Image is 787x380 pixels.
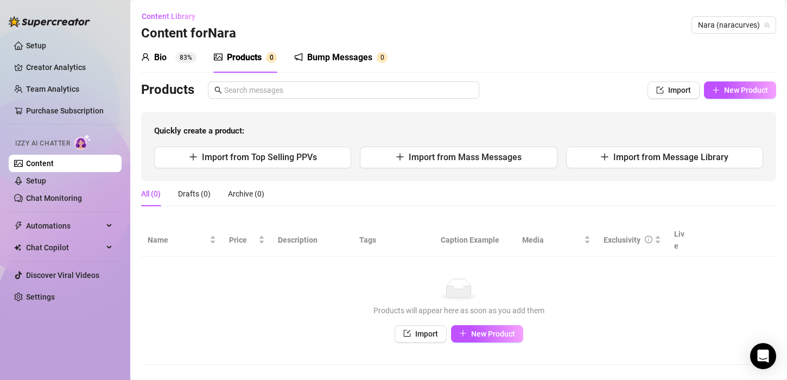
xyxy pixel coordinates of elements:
[396,153,404,161] span: plus
[152,305,765,316] div: Products will appear here as soon as you add them
[26,59,113,76] a: Creator Analytics
[712,86,720,94] span: plus
[202,152,317,162] span: Import from Top Selling PPVs
[74,134,91,150] img: AI Chatter
[415,330,438,338] span: Import
[724,86,768,94] span: New Product
[26,106,104,115] a: Purchase Subscription
[409,152,522,162] span: Import from Mass Messages
[154,126,244,136] strong: Quickly create a product:
[26,239,103,256] span: Chat Copilot
[459,330,467,337] span: plus
[227,51,262,64] div: Products
[141,53,150,61] span: user
[451,325,523,343] button: New Product
[764,22,770,28] span: team
[15,138,70,149] span: Izzy AI Chatter
[223,224,271,257] th: Price
[26,194,82,202] a: Chat Monitoring
[645,236,652,243] span: info-circle
[214,53,223,61] span: picture
[668,224,695,257] th: Live
[154,51,167,64] div: Bio
[698,17,770,33] span: Nara (naracurves)
[26,85,79,93] a: Team Analytics
[26,217,103,235] span: Automations
[141,188,161,200] div: All (0)
[148,234,207,246] span: Name
[704,81,776,99] button: New Product
[9,16,90,27] img: logo-BBDzfeDw.svg
[360,147,557,168] button: Import from Mass Messages
[26,293,55,301] a: Settings
[604,234,640,246] div: Exclusivity
[613,152,728,162] span: Import from Message Library
[26,41,46,50] a: Setup
[516,224,597,257] th: Media
[648,81,700,99] button: Import
[395,325,447,343] button: Import
[566,147,763,168] button: Import from Message Library
[175,52,196,63] sup: 83%
[141,224,223,257] th: Name
[14,221,23,230] span: thunderbolt
[224,84,473,96] input: Search messages
[294,53,303,61] span: notification
[141,25,236,42] h3: Content for Nara
[141,8,204,25] button: Content Library
[403,330,411,337] span: import
[189,153,198,161] span: plus
[522,234,582,246] span: Media
[26,176,46,185] a: Setup
[214,86,222,94] span: search
[377,52,388,63] sup: 0
[471,330,515,338] span: New Product
[228,188,264,200] div: Archive (0)
[266,52,277,63] sup: 0
[154,147,351,168] button: Import from Top Selling PPVs
[600,153,609,161] span: plus
[229,234,256,246] span: Price
[307,51,372,64] div: Bump Messages
[656,86,664,94] span: import
[142,12,195,21] span: Content Library
[26,159,54,168] a: Content
[26,271,99,280] a: Discover Viral Videos
[141,81,194,99] h3: Products
[271,224,353,257] th: Description
[14,244,21,251] img: Chat Copilot
[353,224,434,257] th: Tags
[178,188,211,200] div: Drafts (0)
[434,224,516,257] th: Caption Example
[668,86,691,94] span: Import
[750,343,776,369] div: Open Intercom Messenger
